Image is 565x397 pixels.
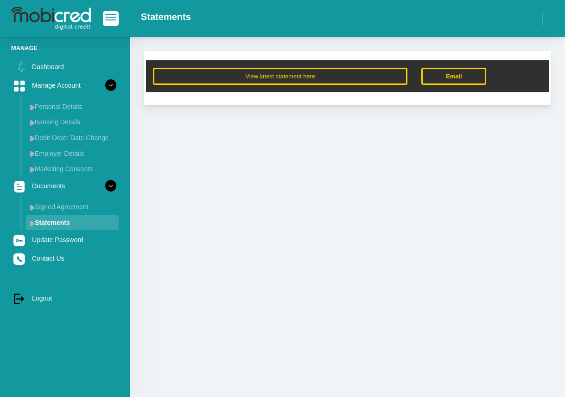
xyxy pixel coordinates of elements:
[11,77,119,94] a: Manage Account
[26,199,119,214] a: Signed Agreement
[26,215,119,230] a: Statements
[30,166,35,173] img: menu arrow
[26,146,119,161] a: Employer Details
[11,44,119,52] li: Manage
[11,231,119,249] a: Update Password
[11,250,119,267] a: Contact Us
[11,289,119,307] a: Logout
[421,68,486,85] a: Email
[26,161,119,176] a: Marketing Consents
[26,99,119,114] a: Personal Details
[30,120,35,126] img: menu arrow
[153,68,407,85] button: View latest statement here
[30,220,35,226] img: menu arrow
[30,104,35,110] img: menu arrow
[11,7,91,30] img: logo-mobicred.svg
[11,177,119,195] a: Documents
[26,130,119,145] a: Debit Order Date Change
[26,115,119,129] a: Banking Details
[30,151,35,157] img: menu arrow
[30,205,35,211] img: menu arrow
[11,58,119,76] a: Dashboard
[30,135,35,141] img: menu arrow
[141,11,191,22] h2: Statements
